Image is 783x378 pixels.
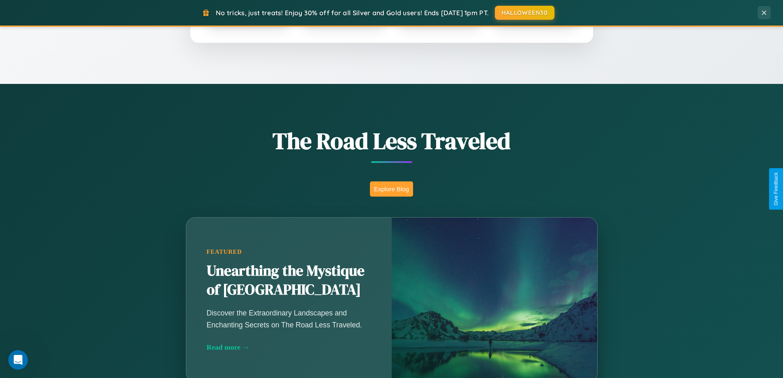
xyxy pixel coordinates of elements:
button: Explore Blog [370,181,413,197]
button: HALLOWEEN30 [495,6,554,20]
div: Give Feedback [773,172,779,206]
h2: Unearthing the Mystique of [GEOGRAPHIC_DATA] [207,262,371,299]
h1: The Road Less Traveled [145,125,638,157]
span: No tricks, just treats! Enjoy 30% off for all Silver and Gold users! Ends [DATE] 1pm PT. [216,9,489,17]
p: Discover the Extraordinary Landscapes and Enchanting Secrets on The Road Less Traveled. [207,307,371,330]
div: Featured [207,248,371,255]
div: Read more → [207,343,371,352]
iframe: Intercom live chat [8,350,28,370]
